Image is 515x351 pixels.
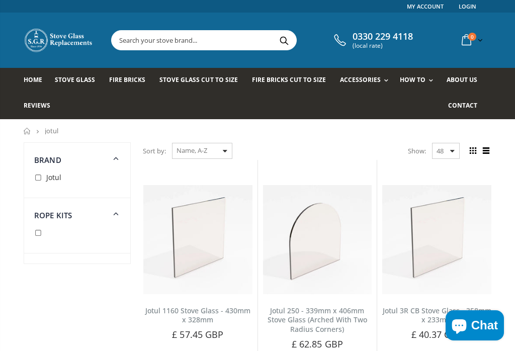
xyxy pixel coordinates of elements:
span: Fire Bricks Cut To Size [252,75,326,84]
a: About us [447,68,485,94]
span: Accessories [340,75,381,84]
span: 0 [468,33,476,41]
a: Reviews [24,94,58,119]
a: Stove Glass [55,68,103,94]
span: £ 40.37 GBP [411,328,463,340]
a: Jotul 3R CB Stove Glass - 358mm x 233mm [383,306,491,325]
a: 0 [458,30,485,50]
span: £ 57.45 GBP [172,328,223,340]
a: Fire Bricks Cut To Size [252,68,333,94]
span: Contact [448,101,477,110]
span: List view [480,145,491,156]
span: Stove Glass [55,75,95,84]
img: Jotul 3R CB Stove Glass [382,185,491,294]
span: jotul [45,126,58,135]
span: Home [24,75,42,84]
img: Stove Glass Replacement [24,28,94,53]
span: Reviews [24,101,50,110]
a: Jotul 250 - 339mm x 406mm Stove Glass (Arched With Two Radius Corners) [268,306,367,334]
span: Rope Kits [34,210,72,220]
a: How To [400,68,438,94]
a: Jotul 1160 Stove Glass - 430mm x 328mm [145,306,250,325]
span: Jotul [46,172,61,182]
span: Stove Glass Cut To Size [159,75,237,84]
input: Search your stove brand... [112,31,389,50]
a: Accessories [340,68,393,94]
a: Home [24,128,31,134]
span: Fire Bricks [109,75,145,84]
span: Brand [34,155,61,165]
button: Search [273,31,295,50]
a: Stove Glass Cut To Size [159,68,245,94]
a: Contact [448,94,485,119]
span: About us [447,75,477,84]
span: Grid view [467,145,478,156]
span: How To [400,75,425,84]
span: Show: [408,143,426,159]
span: £ 62.85 GBP [292,338,343,350]
img: Jotul 1160 Stove Glass [143,185,252,294]
inbox-online-store-chat: Shopify online store chat [443,310,507,343]
a: Home [24,68,50,94]
img: Jotul 250 arched stove glass with the two bottom corners rounded [263,185,372,294]
span: Sort by: [143,142,166,160]
a: Fire Bricks [109,68,153,94]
